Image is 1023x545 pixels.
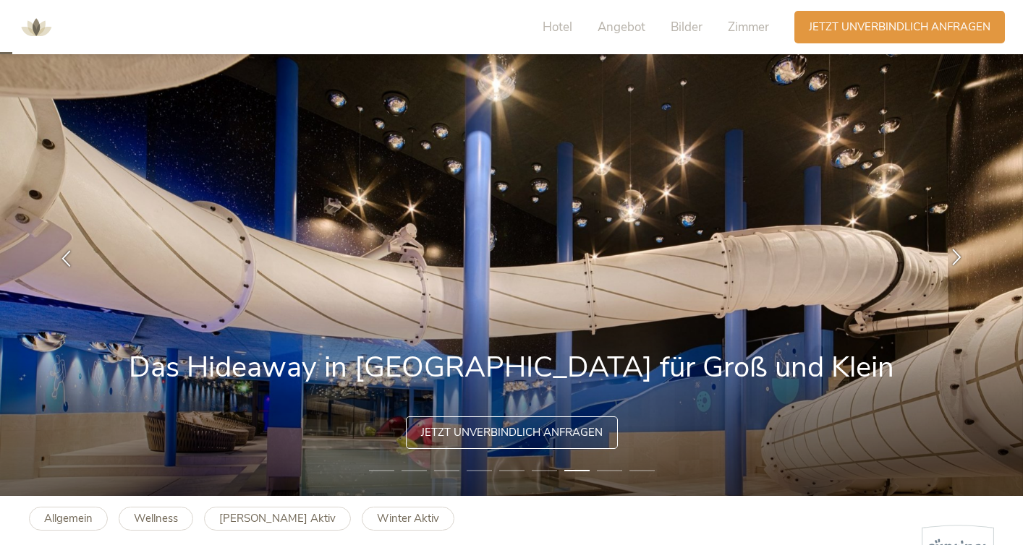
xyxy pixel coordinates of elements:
[14,22,58,32] a: AMONTI & LUNARIS Wellnessresort
[377,511,439,525] b: Winter Aktiv
[362,507,454,531] a: Winter Aktiv
[44,511,93,525] b: Allgemein
[728,19,769,35] span: Zimmer
[204,507,351,531] a: [PERSON_NAME] Aktiv
[671,19,702,35] span: Bilder
[14,6,58,49] img: AMONTI & LUNARIS Wellnessresort
[543,19,572,35] span: Hotel
[29,507,108,531] a: Allgemein
[421,425,603,440] span: Jetzt unverbindlich anfragen
[134,511,178,525] b: Wellness
[119,507,193,531] a: Wellness
[598,19,645,35] span: Angebot
[809,20,990,35] span: Jetzt unverbindlich anfragen
[219,511,336,525] b: [PERSON_NAME] Aktiv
